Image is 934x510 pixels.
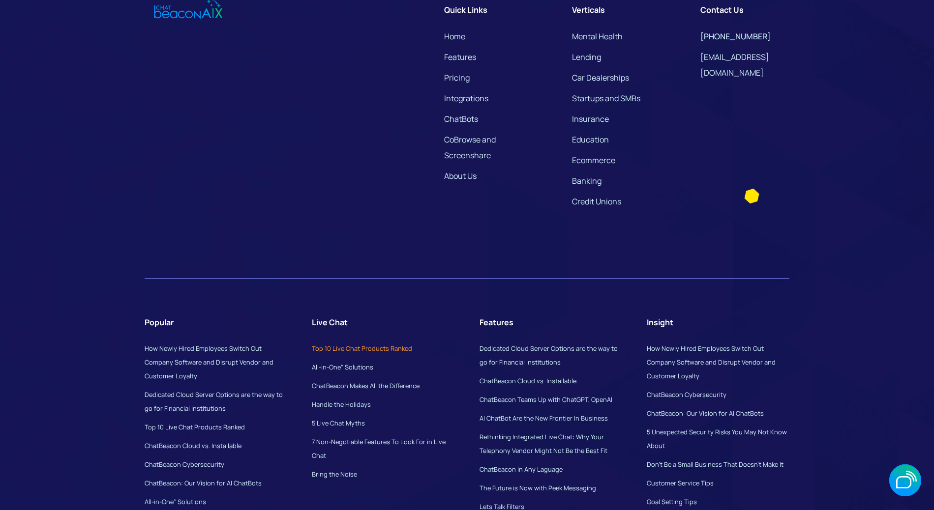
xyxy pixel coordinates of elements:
[312,381,420,390] a: ChatBeacon Makes All the Difference
[647,427,787,450] a: 5 Unexpected Security Risks You May Not Know About
[480,395,612,404] a: ChatBeacon Teams Up with ChatGPT, OpenAI
[312,363,373,371] a: All-in-One” Solutions
[312,344,412,353] a: Top 10 Live Chat Products Ranked
[647,460,783,469] a: Don’t Be a Small Business That Doesn’t Make It
[480,465,563,474] a: ChatBeacon in Any Laguage
[647,497,697,506] a: Goal Setting Tips
[145,441,241,450] a: ChatBeacon Cloud vs. Installable
[572,134,609,145] a: Education
[572,2,605,18] div: Verticals
[647,479,714,487] a: Customer Service Tips
[572,93,640,104] a: Startups and SMBs
[444,49,476,65] a: Features
[647,390,726,399] a: ChatBeacon Cybersecurity
[572,196,621,207] a: Credit Unions
[145,423,245,431] a: Top 10 Live Chat Products Ranked
[572,52,601,62] a: Lending
[572,113,609,124] a: Insurance
[480,344,618,367] a: Dedicated Cloud Server Options are the way to go for Financial Institutions
[480,314,513,330] div: Features
[444,168,477,184] a: About Us
[444,70,470,85] a: Pricing
[480,414,608,423] a: AI ChatBot Are the New Frontier In Business
[572,31,623,42] a: Mental Health
[444,90,488,106] a: Integrations
[480,376,576,385] a: ChatBeacon Cloud vs. Installable
[444,28,465,44] a: Home
[572,72,629,83] a: Car Dealerships
[480,432,607,455] a: Rethinking Integrated Live Chat: Why Your Telephony Vendor Might Not Be the Best Fit
[312,419,365,427] a: 5 Live Chat Myths
[647,344,776,380] a: How Newly Hired Employees Switch Out Company Software and Disrupt Vendor and Customer Loyalty
[700,49,789,81] a: [EMAIL_ADDRESS][DOMAIN_NAME]
[145,344,273,380] a: How Newly Hired Employees Switch Out Company Software and Disrupt Vendor and Customer Loyalty
[700,28,789,44] a: [PHONE_NUMBER]
[700,31,771,42] span: [PHONE_NUMBER]
[312,314,348,330] div: Live Chat
[145,460,224,469] a: ChatBeacon Cybersecurity
[145,497,206,506] a: All-in-One” Solutions
[312,400,371,409] a: Handle the Holidays
[145,390,283,413] a: Dedicated Cloud Server Options are the way to go for Financial Institutions
[647,409,764,418] a: ChatBeacon: Our Vision for AI ChatBots
[444,132,533,163] a: CoBrowse and Screenshare
[700,2,744,18] div: Contact Us
[312,437,446,460] a: 7 Non-Negotiable Features To Look For in Live Chat
[480,483,596,492] a: The Future is Now with Peek Messaging
[145,479,262,487] a: ChatBeacon: Our Vision for AI ChatBots
[444,2,487,18] div: Quick Links
[572,155,615,166] a: Ecommerce
[444,111,478,127] a: ChatBots
[647,314,673,330] div: Insight
[312,470,357,479] a: Bring the Noise
[572,175,602,186] a: Banking
[145,314,174,330] div: Popular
